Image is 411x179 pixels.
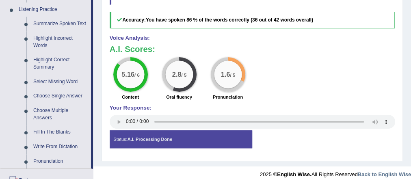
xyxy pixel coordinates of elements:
[110,45,155,54] b: A.I. Scores:
[230,73,235,78] small: / 5
[110,105,395,111] h4: Your Response:
[30,104,91,125] a: Choose Multiple Answers
[122,94,139,100] label: Content
[30,89,91,104] a: Choose Single Answer
[128,137,173,142] strong: A.I. Processing Done
[30,31,91,53] a: Highlight Incorrect Words
[15,2,91,17] a: Listening Practice
[172,71,181,78] big: 2.8
[30,53,91,74] a: Highlight Correct Summary
[110,12,395,28] h5: Accuracy:
[30,17,91,31] a: Summarize Spoken Text
[30,75,91,89] a: Select Missing Word
[134,73,140,78] small: / 6
[181,73,186,78] small: / 5
[166,94,192,100] label: Oral fluency
[110,130,252,148] div: Status:
[30,125,91,140] a: Fill In The Blanks
[110,35,395,41] h4: Voice Analysis:
[121,71,134,78] big: 5.16
[213,94,243,100] label: Pronunciation
[277,171,311,177] strong: English Wise.
[30,140,91,154] a: Write From Dictation
[358,171,411,177] a: Back to English Wise
[260,166,411,178] div: 2025 © All Rights Reserved
[221,71,230,78] big: 1.6
[146,17,313,23] b: You have spoken 86 % of the words correctly (36 out of 42 words overall)
[30,154,91,169] a: Pronunciation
